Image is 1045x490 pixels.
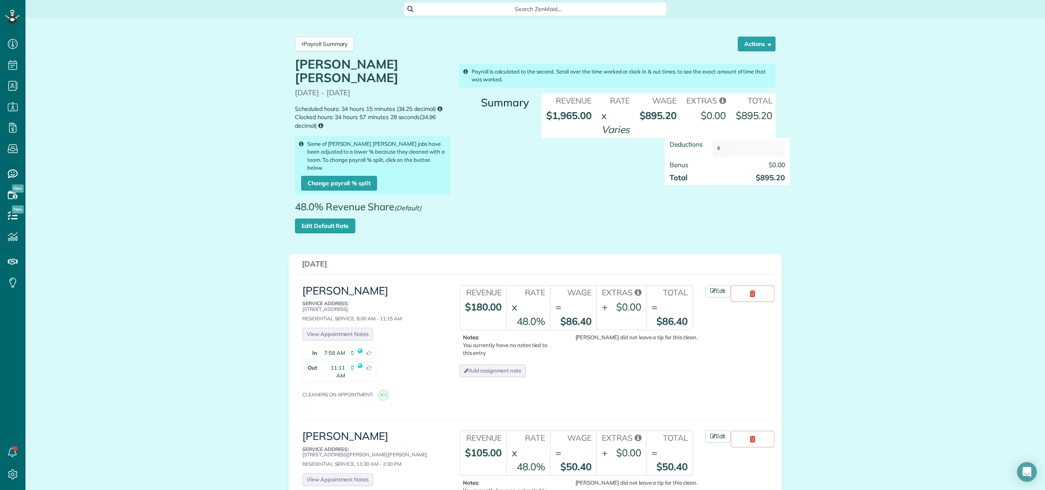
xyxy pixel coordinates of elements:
[601,123,630,136] em: Varies
[616,300,641,314] div: $0.00
[560,460,592,473] strong: $50.40
[506,431,550,444] th: Rate
[295,201,426,219] span: 48.0% Revenue Share
[463,479,479,486] b: Notes:
[302,473,373,486] a: View Appointment Notes
[656,315,688,327] strong: $86.40
[557,334,697,341] div: [PERSON_NAME] did not leave a tip for this clean.
[295,136,450,194] div: Some of [PERSON_NAME] [PERSON_NAME] jobs have been adjusted to a lower % because they cleaned wit...
[546,109,592,122] strong: $1,965.00
[601,108,607,122] div: x
[640,109,677,122] strong: $895.20
[324,349,345,357] span: 7:58 AM
[596,285,646,298] th: Extras
[541,94,596,106] th: Revenue
[295,58,450,85] h1: [PERSON_NAME] [PERSON_NAME]
[736,109,772,122] strong: $895.20
[295,105,450,130] small: Scheduled hours: 34 hours 15 minutes (34.25 decimal) Clocked hours: 34 hours 57 minutes 28 second...
[295,89,450,97] p: [DATE] - [DATE]
[651,300,657,314] div: =
[550,431,596,444] th: Wage
[651,446,657,460] div: =
[506,285,550,298] th: Rate
[302,301,441,311] p: [STREET_ADDRESS]
[295,37,354,51] a: Payroll Summary
[596,94,635,106] th: Rate
[303,362,319,382] strong: Out
[635,94,681,106] th: Wage
[12,184,24,193] span: New
[557,479,697,487] div: [PERSON_NAME] did not leave a tip for this clean.
[512,300,517,314] div: x
[378,390,389,400] span: IC2
[550,285,596,298] th: Wage
[302,260,769,268] h3: [DATE]
[705,430,731,443] a: Edit
[670,161,688,169] span: Bonus
[670,173,688,182] strong: Total
[302,429,388,443] a: [PERSON_NAME]
[769,161,785,169] span: $0.00
[12,205,24,214] span: New
[302,300,349,306] b: Service Address:
[560,315,592,327] strong: $86.40
[656,460,688,473] strong: $50.40
[1017,462,1037,482] div: Open Intercom Messenger
[670,140,703,148] span: Deductions
[705,285,731,297] a: Edit
[295,219,355,233] a: Edit Default Rate
[459,64,776,87] div: Payroll is calculated to the second. Scroll over the time worked or clock in & out times. to see ...
[646,285,693,298] th: Total
[463,334,479,340] b: Notes:
[463,334,555,357] p: You currently have no notes tied to this entry
[681,94,731,106] th: Extras
[302,446,441,467] div: Residential Service, 11:30 AM - 2:30 PM
[302,328,373,340] a: View Appointment Notes
[602,446,608,460] div: +
[460,364,526,377] a: Add assignment note
[394,204,421,212] em: (Default)
[517,314,545,328] div: 48.0%
[731,94,777,106] th: Total
[555,446,561,460] div: =
[555,300,561,314] div: =
[460,285,507,298] th: Revenue
[303,347,319,359] strong: In
[596,431,646,444] th: Extras
[301,176,377,191] a: Change payroll % split
[459,97,529,109] h3: Summary
[302,301,441,321] div: Residential Service, 8:00 AM - 11:15 AM
[616,446,641,460] div: $0.00
[756,173,785,182] strong: $895.20
[302,284,388,297] a: [PERSON_NAME]
[302,446,349,452] b: Service Address:
[738,37,776,51] button: Actions
[646,431,693,444] th: Total
[302,391,377,398] span: Cleaners on appointment:
[701,108,726,122] div: $0.00
[602,300,608,314] div: +
[465,301,502,313] strong: $180.00
[460,431,507,444] th: Revenue
[302,446,441,457] p: [STREET_ADDRESS][PERSON_NAME][PERSON_NAME]
[517,460,545,474] div: 48.0%
[465,446,502,459] strong: $105.00
[512,446,517,460] div: x
[321,364,345,380] span: 11:11 AM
